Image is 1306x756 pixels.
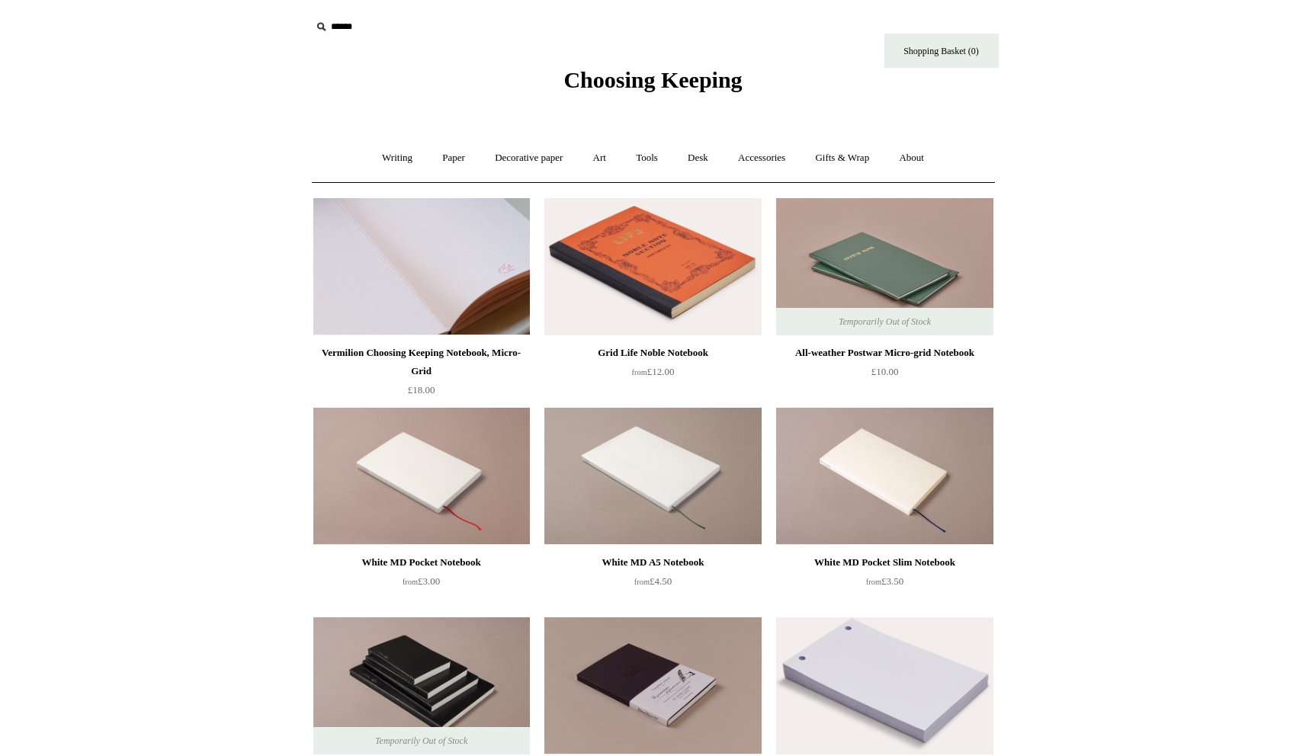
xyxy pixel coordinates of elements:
[780,344,989,362] div: All-weather Postwar Micro-grid Notebook
[776,408,993,545] a: White MD Pocket Slim Notebook White MD Pocket Slim Notebook
[674,138,722,178] a: Desk
[313,198,530,335] img: Vermilion Choosing Keeping Notebook, Micro-Grid
[634,578,650,586] span: from
[780,553,989,572] div: White MD Pocket Slim Notebook
[428,138,479,178] a: Paper
[563,79,742,90] a: Choosing Keeping
[622,138,672,178] a: Tools
[544,617,761,754] img: Fabric Tomoe River Notebook
[885,138,938,178] a: About
[866,578,881,586] span: from
[724,138,799,178] a: Accessories
[313,198,530,335] a: Vermilion Choosing Keeping Notebook, Micro-Grid Vermilion Choosing Keeping Notebook, Micro-Grid
[884,34,999,68] a: Shopping Basket (0)
[544,617,761,754] a: Fabric Tomoe River Notebook Fabric Tomoe River Notebook
[548,344,757,362] div: Grid Life Noble Notebook
[548,553,757,572] div: White MD A5 Notebook
[403,578,418,586] span: from
[871,366,899,377] span: £10.00
[823,308,946,335] span: Temporarily Out of Stock
[313,408,530,545] img: White MD Pocket Notebook
[776,617,993,754] img: Accountant's Desk Notepad Refill
[317,553,526,572] div: White MD Pocket Notebook
[313,408,530,545] a: White MD Pocket Notebook White MD Pocket Notebook
[632,366,675,377] span: £12.00
[544,344,761,406] a: Grid Life Noble Notebook from£12.00
[313,553,530,616] a: White MD Pocket Notebook from£3.00
[632,368,647,376] span: from
[801,138,883,178] a: Gifts & Wrap
[776,617,993,754] a: Accountant's Desk Notepad Refill Accountant's Desk Notepad Refill
[776,408,993,545] img: White MD Pocket Slim Notebook
[544,198,761,335] a: Grid Life Noble Notebook Grid Life Noble Notebook
[866,575,903,587] span: £3.50
[408,384,435,396] span: £18.00
[579,138,620,178] a: Art
[776,198,993,335] a: All-weather Postwar Micro-grid Notebook All-weather Postwar Micro-grid Notebook Temporarily Out o...
[563,67,742,92] span: Choosing Keeping
[776,553,993,616] a: White MD Pocket Slim Notebook from£3.50
[403,575,440,587] span: £3.00
[544,408,761,545] img: White MD A5 Notebook
[360,727,483,754] span: Temporarily Out of Stock
[313,617,530,754] img: Stalogy Grid Diary 'Bible Paper' Notebook
[481,138,576,178] a: Decorative paper
[634,575,672,587] span: £4.50
[544,553,761,616] a: White MD A5 Notebook from£4.50
[776,344,993,406] a: All-weather Postwar Micro-grid Notebook £10.00
[544,198,761,335] img: Grid Life Noble Notebook
[313,344,530,406] a: Vermilion Choosing Keeping Notebook, Micro-Grid £18.00
[368,138,426,178] a: Writing
[313,617,530,754] a: Stalogy Grid Diary 'Bible Paper' Notebook Stalogy Grid Diary 'Bible Paper' Notebook Temporarily O...
[317,344,526,380] div: Vermilion Choosing Keeping Notebook, Micro-Grid
[544,408,761,545] a: White MD A5 Notebook White MD A5 Notebook
[776,198,993,335] img: All-weather Postwar Micro-grid Notebook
